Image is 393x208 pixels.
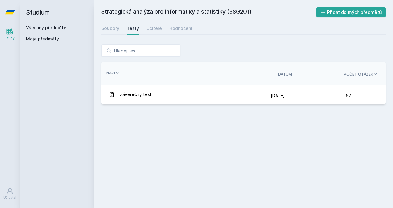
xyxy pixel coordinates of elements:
[278,72,292,77] button: Datum
[1,25,19,44] a: Study
[26,36,59,42] span: Moje předměty
[316,7,386,17] button: Přidat do mých předmětů
[169,22,192,35] a: Hodnocení
[101,85,386,104] a: závěrečný test [DATE] 52
[106,70,119,76] button: Název
[1,184,19,203] a: Uživatel
[127,22,139,35] a: Testy
[271,93,285,98] span: [DATE]
[344,72,373,77] span: Počet otázek
[3,195,16,200] div: Uživatel
[146,22,162,35] a: Učitelé
[101,7,316,17] h2: Strategická analýza pro informatiky a statistiky (3SG201)
[146,25,162,31] div: Učitelé
[101,22,119,35] a: Soubory
[6,36,15,40] div: Study
[101,44,180,57] input: Hledej test
[127,25,139,31] div: Testy
[346,89,351,102] span: 52
[26,25,66,30] a: Všechny předměty
[120,88,152,101] span: závěrečný test
[101,25,119,31] div: Soubory
[344,72,378,77] button: Počet otázek
[169,25,192,31] div: Hodnocení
